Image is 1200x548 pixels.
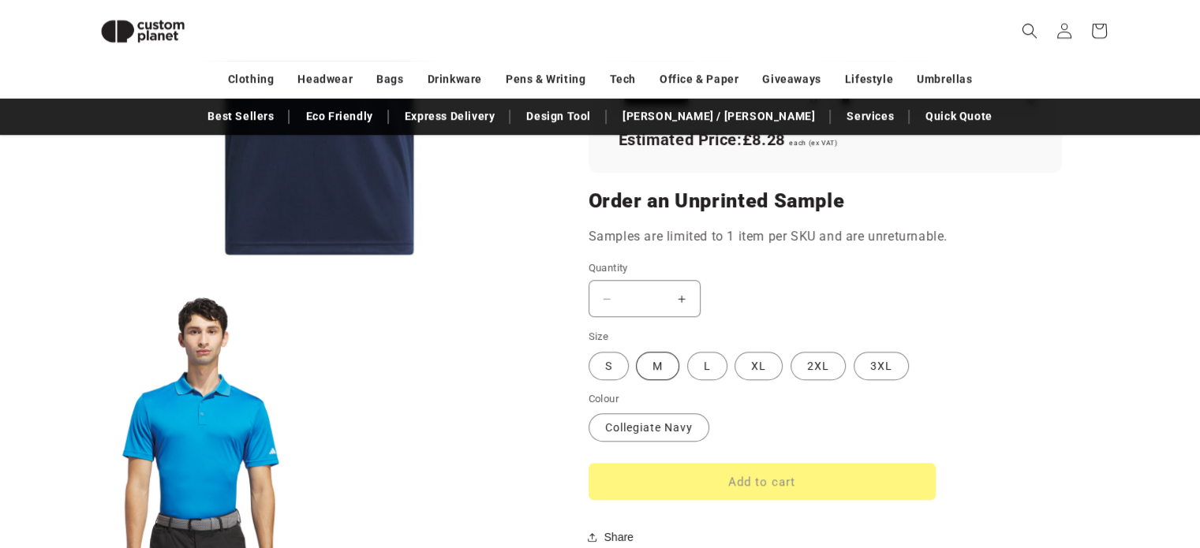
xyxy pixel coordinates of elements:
[839,103,902,130] a: Services
[636,352,679,380] label: M
[660,65,738,93] a: Office & Paper
[687,352,727,380] label: L
[1012,13,1047,48] summary: Search
[589,352,629,380] label: S
[791,352,846,380] label: 2XL
[297,103,380,130] a: Eco Friendly
[612,124,1038,157] div: Estimated Price:
[742,130,785,149] span: £8.28
[917,65,972,93] a: Umbrellas
[228,65,275,93] a: Clothing
[936,378,1200,548] iframe: Chat Widget
[845,65,893,93] a: Lifestyle
[88,6,198,56] img: Custom Planet
[918,103,1000,130] a: Quick Quote
[589,413,709,442] label: Collegiate Navy
[200,103,282,130] a: Best Sellers
[518,103,599,130] a: Design Tool
[762,65,821,93] a: Giveaways
[854,352,909,380] label: 3XL
[609,65,635,93] a: Tech
[589,329,611,345] legend: Size
[589,260,936,276] label: Quantity
[735,352,783,380] label: XL
[428,65,482,93] a: Drinkware
[506,65,585,93] a: Pens & Writing
[615,103,823,130] a: [PERSON_NAME] / [PERSON_NAME]
[589,463,936,500] button: Add to cart
[589,391,620,407] legend: Colour
[376,65,403,93] a: Bags
[297,65,353,93] a: Headwear
[589,188,1062,214] h2: Order an Unprinted Sample
[397,103,503,130] a: Express Delivery
[789,139,837,147] span: each (ex VAT)
[589,226,1062,248] p: Samples are limited to 1 item per SKU and are unreturnable.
